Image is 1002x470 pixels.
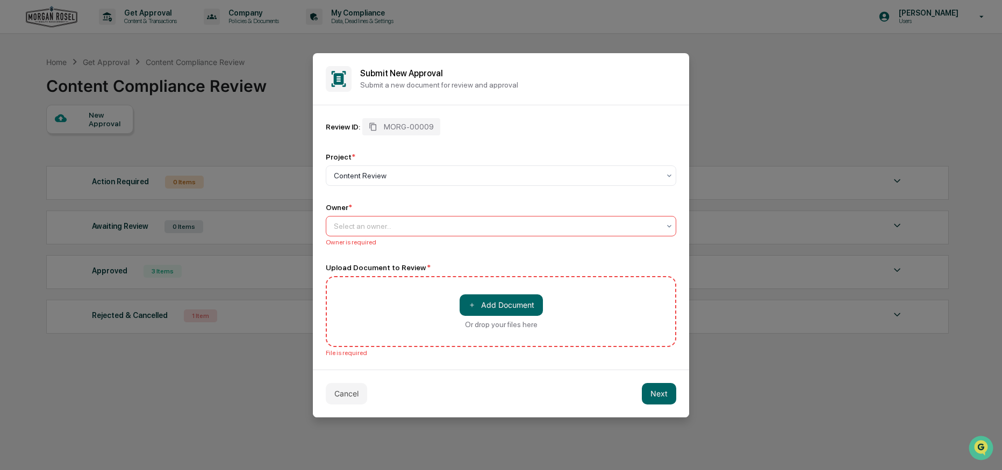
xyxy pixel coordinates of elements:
[78,136,87,145] div: 🗄️
[326,122,360,131] div: Review ID:
[107,182,130,190] span: Pylon
[326,349,676,357] div: File is required
[22,156,68,167] span: Data Lookup
[360,81,676,89] p: Submit a new document for review and approval
[37,82,176,93] div: Start new chat
[326,383,367,404] button: Cancel
[6,131,74,150] a: 🖐️Preclearance
[11,82,30,102] img: 1746055101610-c473b297-6a78-478c-a979-82029cc54cd1
[642,383,676,404] button: Next
[76,182,130,190] a: Powered byPylon
[968,435,997,464] iframe: Open customer support
[11,157,19,165] div: 🔎
[6,151,72,171] a: 🔎Data Lookup
[11,23,196,40] p: How can we help?
[89,135,133,146] span: Attestations
[360,68,676,78] h2: Submit New Approval
[326,238,676,246] div: Owner is required
[326,203,352,212] div: Owner
[468,300,476,310] span: ＋
[384,122,434,131] span: MORG-00009
[11,136,19,145] div: 🖐️
[22,135,69,146] span: Preclearance
[37,93,136,102] div: We're available if you need us!
[460,294,543,316] button: Or drop your files here
[326,153,355,161] div: Project
[74,131,138,150] a: 🗄️Attestations
[183,85,196,98] button: Start new chat
[465,320,538,329] div: Or drop your files here
[326,263,676,272] div: Upload Document to Review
